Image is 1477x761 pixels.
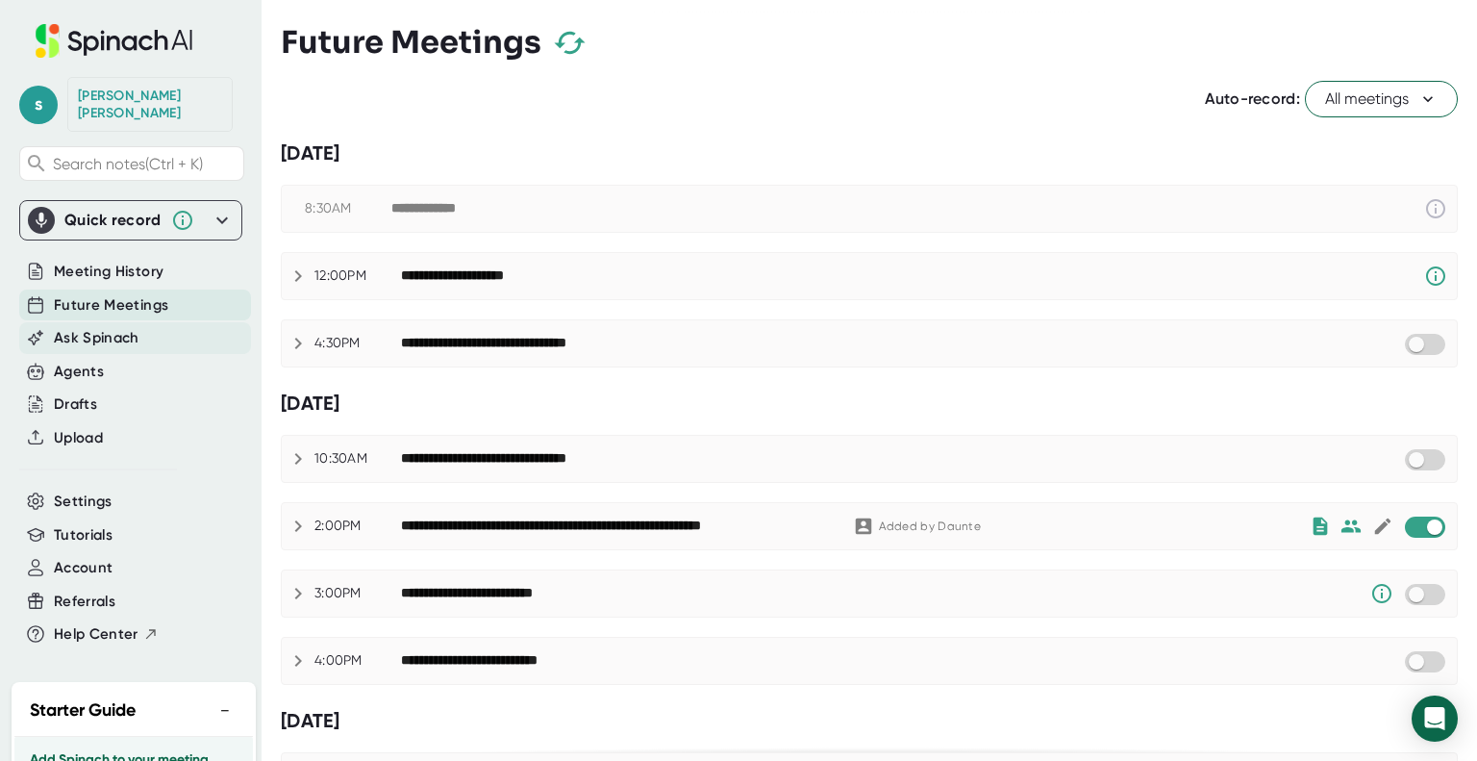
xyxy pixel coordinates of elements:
button: Drafts [54,393,97,416]
div: Open Intercom Messenger [1412,696,1458,742]
button: Meeting History [54,261,163,283]
div: Quick record [28,201,234,240]
span: s [19,86,58,124]
button: Upload [54,427,103,449]
div: 12:00PM [314,267,401,285]
span: Help Center [54,623,138,646]
button: Account [54,557,113,579]
button: − [213,697,238,724]
h3: Future Meetings [281,24,541,61]
span: Search notes (Ctrl + K) [53,155,203,173]
div: [DATE] [281,709,1458,733]
div: 2:00PM [314,518,401,535]
button: Referrals [54,591,115,613]
div: Added by Daunte [879,520,982,534]
span: All meetings [1325,88,1438,111]
div: Quick record [64,211,162,230]
div: Sean Nguyen [78,88,222,121]
button: Agents [54,361,104,383]
svg: This event has already passed [1424,197,1447,220]
div: 3:00PM [314,585,401,602]
button: Future Meetings [54,294,168,317]
h2: Starter Guide [30,698,136,723]
div: 8:30AM [305,200,391,217]
button: All meetings [1305,81,1458,117]
svg: Someone has manually disabled Spinach from this meeting. [1370,582,1393,605]
button: Settings [54,491,113,513]
div: 4:30PM [314,335,401,352]
svg: Spinach requires a video conference link. [1424,265,1447,288]
div: 10:30AM [314,450,401,468]
div: 4:00PM [314,652,401,670]
div: [DATE] [281,392,1458,416]
div: [DATE] [281,141,1458,165]
button: Ask Spinach [54,327,139,349]
span: Auto-record: [1205,89,1300,108]
button: Tutorials [54,524,113,546]
button: Help Center [54,623,159,646]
